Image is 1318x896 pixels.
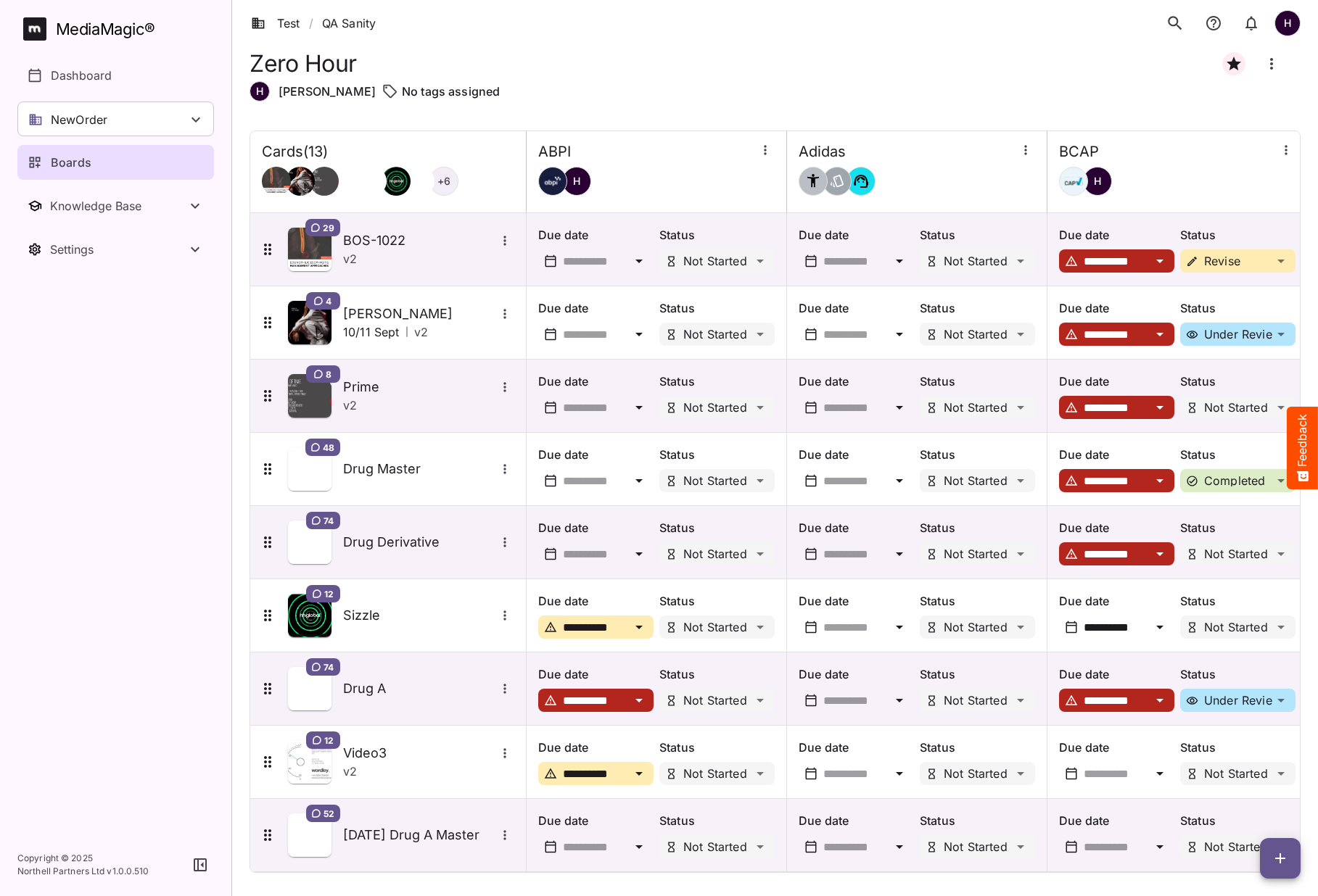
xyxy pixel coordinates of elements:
p: Not Started [944,328,1008,340]
button: More options for Sizzle [495,606,514,625]
p: Not Started [683,402,747,413]
h4: BCAP [1059,143,1099,161]
span: 8 [326,368,331,380]
p: Not Started [944,841,1008,853]
img: Asset Thumbnail [288,667,331,710]
p: Copyright © 2025 [17,852,149,865]
p: Due date [799,299,914,317]
p: Due date [799,446,914,463]
button: More options for Drug Derivative [495,533,514,552]
p: Status [1180,446,1296,463]
p: Not Started [683,548,747,560]
p: Completed [1204,475,1265,486]
h5: BOS-1022 [343,232,495,249]
img: Asset Thumbnail [288,301,331,344]
p: Due date [799,373,914,390]
span: 74 [324,515,334,526]
button: notifications [1237,8,1266,38]
p: Status [659,739,775,756]
h4: Cards ( 13 ) [262,143,328,161]
button: Toggle Settings [17,232,214,267]
p: Due date [538,812,654,829]
p: Due date [538,446,654,463]
p: Due date [1059,226,1174,244]
p: Due date [799,226,914,244]
p: Status [659,299,775,317]
p: Due date [799,812,914,829]
p: Dashboard [51,67,112,84]
p: Status [659,812,775,829]
p: Not Started [683,768,747,779]
p: Due date [538,226,654,244]
p: Status [1180,519,1296,536]
span: | [405,325,408,339]
div: Knowledge Base [50,199,186,213]
p: Status [920,592,1035,610]
p: Due date [1059,373,1174,390]
span: 52 [324,808,334,819]
nav: Knowledge Base [17,188,214,223]
p: v 2 [414,323,428,341]
button: More options for Drug Master [495,460,514,478]
p: v 2 [343,250,357,267]
p: Status [920,373,1035,390]
p: Not Started [683,841,747,853]
span: / [309,14,313,32]
h5: Sizzle [343,607,495,624]
p: Due date [1059,519,1174,536]
img: Asset Thumbnail [288,520,331,564]
span: 48 [323,441,334,453]
p: Due date [538,373,654,390]
h1: Zero Hour [250,50,357,77]
p: Due date [538,299,654,317]
div: H [1083,167,1112,196]
img: Asset Thumbnail [288,594,331,637]
p: Status [1180,373,1296,390]
p: v 2 [343,763,357,780]
span: 74 [324,661,334,673]
h5: Video3 [343,744,495,762]
p: Not Started [944,694,1008,706]
p: Status [920,739,1035,756]
a: MediaMagic® [23,17,214,41]
p: Due date [799,665,914,683]
button: Toggle Knowledge Base [17,188,214,223]
p: Not Started [944,255,1008,267]
h5: [PERSON_NAME] [343,305,495,323]
p: No tags assigned [402,83,500,100]
span: 4 [326,295,331,307]
button: More options for Prime [495,378,514,397]
p: Status [659,373,775,390]
p: Status [659,226,775,244]
div: MediaMagic ® [56,17,155,41]
h5: Prime [343,378,495,396]
button: notifications [1199,8,1228,38]
p: Status [659,592,775,610]
button: Feedback [1287,407,1318,489]
p: Not Started [944,548,1008,560]
div: Settings [50,242,186,257]
p: Not Started [683,694,747,706]
p: Not Started [1204,548,1268,560]
p: Status [920,665,1035,683]
p: [PERSON_NAME] [279,83,376,100]
span: 29 [323,222,334,233]
p: Status [659,665,775,683]
span: 12 [324,588,334,600]
p: v 2 [343,397,357,414]
p: Due date [1059,592,1174,610]
div: H [1274,10,1301,36]
button: search [1160,8,1190,38]
img: Asset Thumbnail [288,813,331,857]
p: NewOrder [51,111,107,128]
p: Under Review [1204,328,1282,340]
h5: [DATE] Drug A Master [343,826,495,844]
p: 10/11 Sept [343,323,400,341]
p: Status [1180,226,1296,244]
p: Due date [799,739,914,756]
button: More options for Drug A [495,679,514,698]
h5: Drug Derivative [343,534,495,551]
p: Boards [51,154,91,171]
p: Status [920,812,1035,829]
button: More options for Video3 [495,744,514,763]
